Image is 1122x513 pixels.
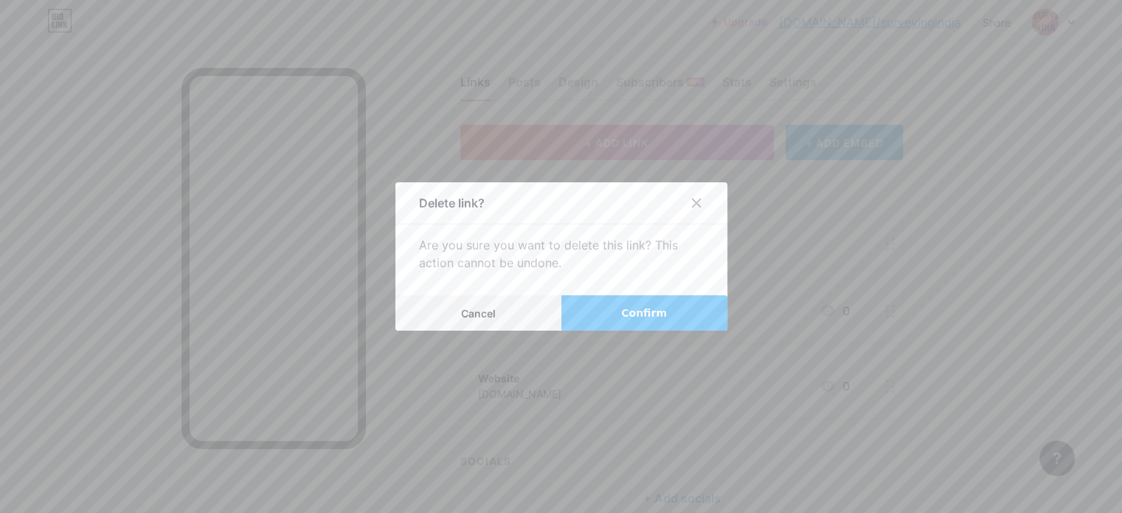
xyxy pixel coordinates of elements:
[621,306,667,321] span: Confirm
[419,194,485,212] div: Delete link?
[395,295,561,331] button: Cancel
[419,236,704,272] div: Are you sure you want to delete this link? This action cannot be undone.
[561,295,727,331] button: Confirm
[461,307,496,320] span: Cancel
